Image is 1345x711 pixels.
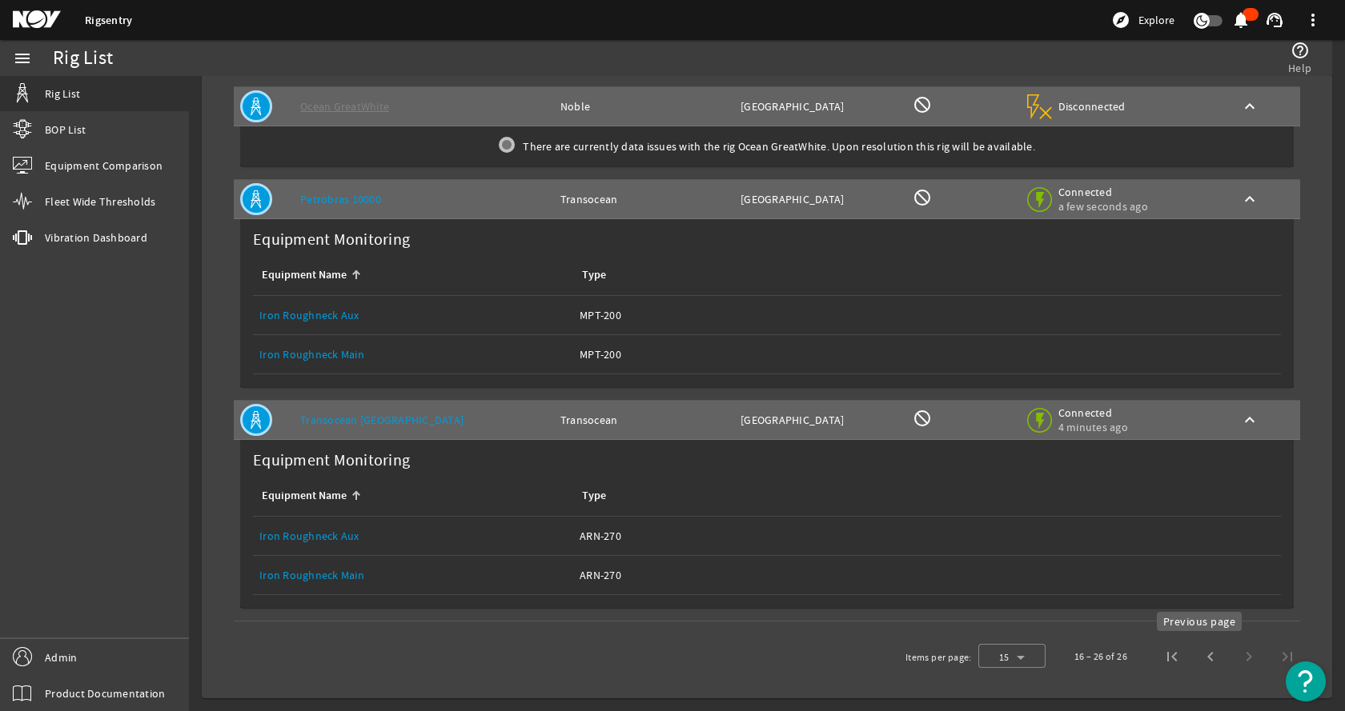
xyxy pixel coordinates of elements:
[45,86,80,102] span: Rig List
[741,412,900,428] div: [GEOGRAPHIC_DATA]
[741,98,900,114] div: [GEOGRAPHIC_DATA]
[560,98,728,114] div: Noble
[262,487,347,505] div: Equipment Name
[259,517,567,555] a: Iron Roughneck Aux
[580,266,1268,284] div: Type
[1191,637,1230,676] button: Previous page
[580,487,1268,505] div: Type
[45,230,147,246] span: Vibration Dashboard
[259,529,359,543] a: Iron Roughneck Aux
[1288,60,1311,76] span: Help
[582,487,606,505] div: Type
[259,308,359,322] a: Iron Roughneck Aux
[913,409,932,428] mat-icon: BOP Monitoring not available for this rig
[240,126,1294,166] div: There are currently data issues with the rig Ocean GreatWhite. Upon resolution this rig will be a...
[53,50,113,66] div: Rig List
[1074,649,1127,665] div: 16 – 26 of 26
[13,228,32,247] mat-icon: vibration
[1265,10,1284,30] mat-icon: support_agent
[45,158,163,174] span: Equipment Comparison
[45,685,165,701] span: Product Documentation
[1058,420,1128,434] span: 4 minutes ago
[259,487,560,505] div: Equipment Name
[85,13,132,28] a: Rigsentry
[45,194,155,210] span: Fleet Wide Thresholds
[582,266,606,284] div: Type
[259,568,364,582] a: Iron Roughneck Main
[1058,199,1148,214] span: a few seconds ago
[259,335,567,373] a: Iron Roughneck Main
[580,307,1275,323] div: MPT-200
[1286,661,1326,701] button: Open Resource Center
[1058,99,1126,114] span: Disconnected
[247,446,416,475] label: Equipment Monitoring
[1058,405,1128,420] span: Connected
[580,517,1275,555] a: ARN-270
[560,191,728,207] div: Transocean
[499,137,515,153] img: grey.svg
[262,266,347,284] div: Equipment Name
[580,335,1275,373] a: MPT-200
[259,296,567,334] a: Iron Roughneck Aux
[300,413,464,427] a: Transocean [GEOGRAPHIC_DATA]
[1240,190,1259,209] mat-icon: keyboard_arrow_up
[1058,185,1148,199] span: Connected
[1240,410,1259,429] mat-icon: keyboard_arrow_up
[259,347,364,361] a: Iron Roughneck Main
[913,95,932,114] mat-icon: BOP Monitoring not available for this rig
[45,649,77,665] span: Admin
[1105,7,1181,33] button: Explore
[580,528,1275,544] div: ARN-270
[45,122,86,138] span: BOP List
[247,226,416,254] label: Equipment Monitoring
[259,556,567,594] a: Iron Roughneck Main
[259,266,560,284] div: Equipment Name
[580,296,1275,334] a: MPT-200
[560,412,728,428] div: Transocean
[580,567,1275,583] div: ARN-270
[580,346,1275,362] div: MPT-200
[1291,41,1310,60] mat-icon: help_outline
[1111,10,1130,30] mat-icon: explore
[13,49,32,68] mat-icon: menu
[1138,12,1174,28] span: Explore
[1294,1,1332,39] button: more_vert
[580,556,1275,594] a: ARN-270
[905,649,972,665] div: Items per page:
[1240,97,1259,116] mat-icon: keyboard_arrow_up
[741,191,900,207] div: [GEOGRAPHIC_DATA]
[1231,10,1251,30] mat-icon: notifications
[1153,637,1191,676] button: First page
[913,188,932,207] mat-icon: BOP Monitoring not available for this rig
[300,99,389,114] a: Ocean GreatWhite
[300,192,381,206] a: Petrobras 10000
